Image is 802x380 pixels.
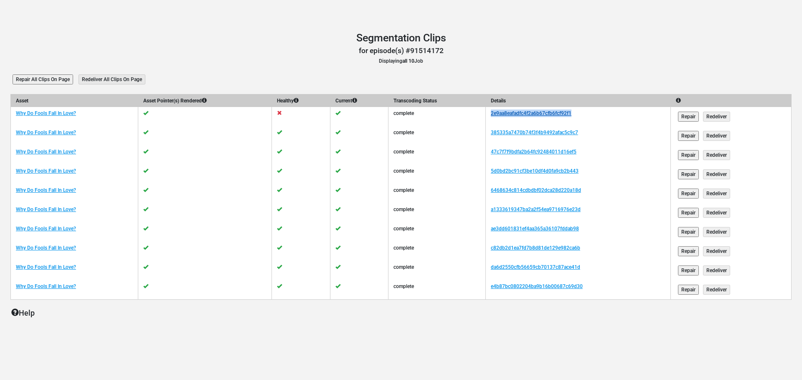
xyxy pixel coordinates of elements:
[485,94,670,107] th: Details
[703,112,730,122] input: Redeliver
[16,149,76,155] a: Why Do Fools Fall In Love?
[678,208,699,218] input: Repair
[11,307,792,319] p: Help
[703,285,730,295] input: Redeliver
[491,110,571,116] a: 2e9aa8eafadfc4f2a6b67cfb6fcf92f1
[388,261,485,280] td: complete
[678,150,699,160] input: Repair
[491,226,579,232] a: ae3dd601831ef4aa365a36107fddab98
[16,283,76,289] a: Why Do Fools Fall In Love?
[703,131,730,141] input: Redeliver
[491,187,581,193] a: 6468634c814cdbdbf02dca28d220a18d
[703,208,730,218] input: Redeliver
[388,222,485,242] td: complete
[16,264,76,270] a: Why Do Fools Fall In Love?
[703,169,730,179] input: Redeliver
[388,203,485,222] td: complete
[16,187,76,193] a: Why Do Fools Fall In Love?
[678,246,699,256] input: Repair
[138,94,272,107] th: Asset Pointer(s) Rendered
[703,150,730,160] input: Redeliver
[491,207,581,212] a: a1333619347ba2a2f54ea9716976e23d
[16,110,76,116] a: Why Do Fools Fall In Love?
[703,189,730,199] input: Redeliver
[11,94,138,107] th: Asset
[388,126,485,145] td: complete
[678,189,699,199] input: Repair
[388,242,485,261] td: complete
[388,184,485,203] td: complete
[16,245,76,251] a: Why Do Fools Fall In Love?
[491,130,578,135] a: 385335a7470b74f3f4b9492afac5c9c7
[10,32,792,44] h1: Segmentation Clips
[388,145,485,165] td: complete
[16,207,76,212] a: Why Do Fools Fall In Love?
[678,285,699,295] input: Repair
[13,74,73,84] input: Repair All Clips On Page
[388,280,485,300] td: complete
[10,32,792,65] header: Displaying Job
[678,169,699,179] input: Repair
[491,149,576,155] a: 47c7f7f9bdfa2b64fc92484011d16ef5
[678,227,699,237] input: Repair
[402,58,414,64] b: all 10
[491,283,583,289] a: e4b87bc0802204ba9b16b00687c69d30
[678,265,699,275] input: Repair
[16,226,76,232] a: Why Do Fools Fall In Love?
[388,94,485,107] th: Transcoding Status
[330,94,388,107] th: Current
[678,112,699,122] input: Repair
[491,264,580,270] a: da6d2550cfb56659cb70137c87ace41d
[272,94,330,107] th: Healthy
[491,245,580,251] a: c82db2d1ea7fd7b8d81de129e982ca6b
[10,46,792,55] h3: for episode(s) #91514172
[678,131,699,141] input: Repair
[703,246,730,256] input: Redeliver
[703,265,730,275] input: Redeliver
[703,227,730,237] input: Redeliver
[491,168,579,174] a: 5d0bd2bc91cf3be10df4d0fa9cb2b443
[79,74,145,84] input: Redeliver All Clips On Page
[388,165,485,184] td: complete
[16,168,76,174] a: Why Do Fools Fall In Love?
[388,107,485,126] td: complete
[16,130,76,135] a: Why Do Fools Fall In Love?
